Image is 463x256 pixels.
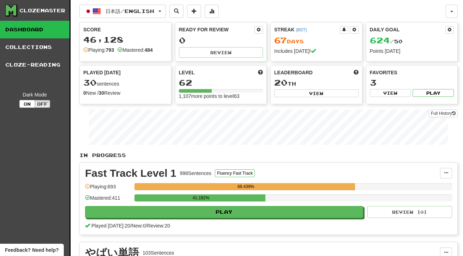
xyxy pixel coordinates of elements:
[187,5,201,18] button: Add sentence to collection
[370,48,454,55] div: Points [DATE]
[179,93,263,100] div: 1,107 more points to level 63
[5,91,64,98] div: Dark Mode
[83,35,168,44] div: 46,128
[370,69,454,76] div: Favorites
[179,26,255,33] div: Ready for Review
[413,89,454,97] button: Play
[429,110,458,117] a: Full History
[179,78,263,87] div: 62
[79,5,166,18] button: 日本語/English
[274,48,359,55] div: Includes [DATE]!
[146,223,147,229] span: /
[147,223,170,229] span: Review: 20
[91,223,130,229] span: Played [DATE]: 20
[83,89,168,96] div: New / Review
[180,170,212,177] div: 998 Sentences
[179,69,195,76] span: Level
[85,206,363,218] button: Play
[258,69,263,76] span: Score more points to level up
[106,47,114,53] strong: 793
[130,223,132,229] span: /
[169,5,184,18] button: Search sentences
[85,183,131,195] div: Playing: 693
[274,77,288,87] span: 20
[35,100,50,108] button: Off
[83,69,121,76] span: Played [DATE]
[274,35,287,45] span: 67
[118,46,153,54] div: Mastered:
[370,35,390,45] span: 624
[205,5,219,18] button: More stats
[83,78,168,87] div: sentences
[370,89,411,97] button: View
[370,38,403,44] span: / 50
[19,7,65,14] div: Clozemaster
[85,168,176,179] div: Fast Track Level 1
[5,246,59,254] span: Open feedback widget
[79,152,458,159] p: In Progress
[370,26,446,34] div: Daily Goal
[137,194,265,201] div: 41.182%
[83,46,114,54] div: Playing:
[132,223,146,229] span: New: 0
[19,100,35,108] button: On
[296,27,307,32] a: (BST)
[83,26,168,33] div: Score
[354,69,359,76] span: This week in points, UTC
[106,8,154,14] span: 日本語 / English
[83,90,86,96] strong: 0
[99,90,104,96] strong: 30
[274,78,359,87] div: th
[179,47,263,58] button: Review
[85,194,131,206] div: Mastered: 411
[144,47,152,53] strong: 484
[215,169,255,177] button: Fluency Fast Track
[179,36,263,45] div: 0
[137,183,355,190] div: 69.439%
[274,69,313,76] span: Leaderboard
[274,36,359,45] div: Day s
[367,206,452,218] button: Review (0)
[83,77,97,87] span: 30
[370,78,454,87] div: 3
[274,26,340,33] div: Streak
[274,89,359,97] button: View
